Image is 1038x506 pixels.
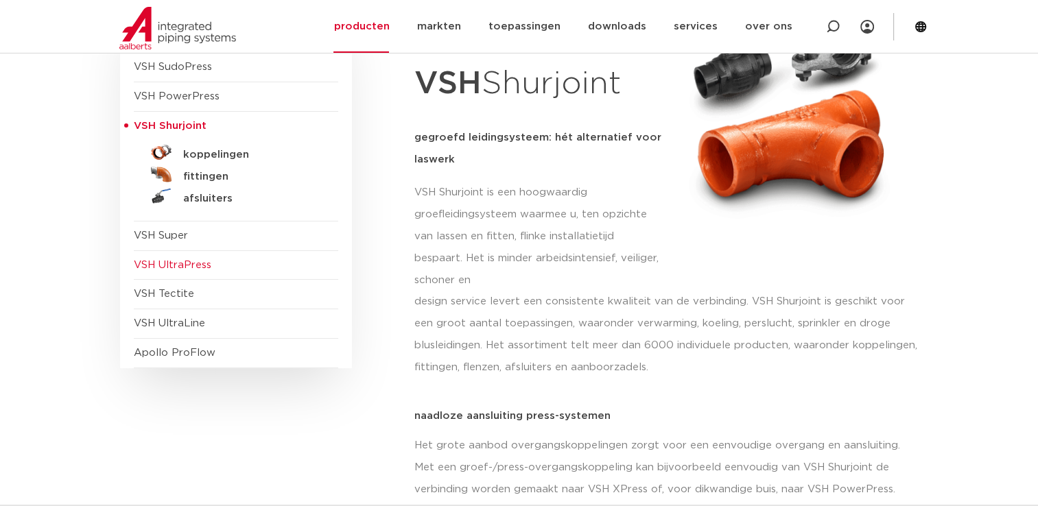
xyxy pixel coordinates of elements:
[414,411,919,421] p: naadloze aansluiting press-systemen
[134,185,338,207] a: afsluiters
[183,171,319,183] h5: fittingen
[134,348,215,358] a: Apollo ProFlow
[183,149,319,161] h5: koppelingen
[414,68,482,99] strong: VSH
[134,163,338,185] a: fittingen
[414,291,919,378] p: design service levert een consistente kwaliteit van de verbinding. VSH Shurjoint is geschikt voor...
[134,289,194,299] a: VSH Tectite
[414,58,663,110] h1: Shurjoint
[134,318,205,328] a: VSH UltraLine
[134,62,212,72] a: VSH SudoPress
[134,260,211,270] a: VSH UltraPress
[134,141,338,163] a: koppelingen
[414,182,663,291] p: VSH Shurjoint is een hoogwaardig groefleidingsysteem waarmee u, ten opzichte van lassen en fitten...
[134,91,220,101] a: VSH PowerPress
[414,127,663,171] h5: gegroefd leidingsysteem: hét alternatief voor laswerk
[134,121,207,131] span: VSH Shurjoint
[183,193,319,205] h5: afsluiters
[134,230,188,241] a: VSH Super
